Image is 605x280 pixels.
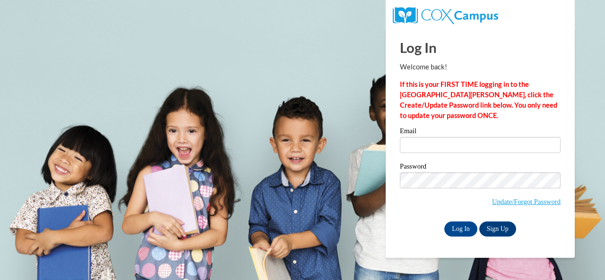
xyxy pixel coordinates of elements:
p: Welcome back! [400,62,561,72]
img: COX Campus [393,7,498,24]
a: Update/Forgot Password [492,198,561,205]
label: Password [400,163,561,172]
h1: Log In [400,38,561,57]
strong: If this is your FIRST TIME logging in to the [GEOGRAPHIC_DATA][PERSON_NAME], click the Create/Upd... [400,80,557,119]
label: Email [400,127,561,137]
a: COX Campus [393,11,498,19]
a: Sign Up [479,221,516,237]
input: Log In [444,221,477,237]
